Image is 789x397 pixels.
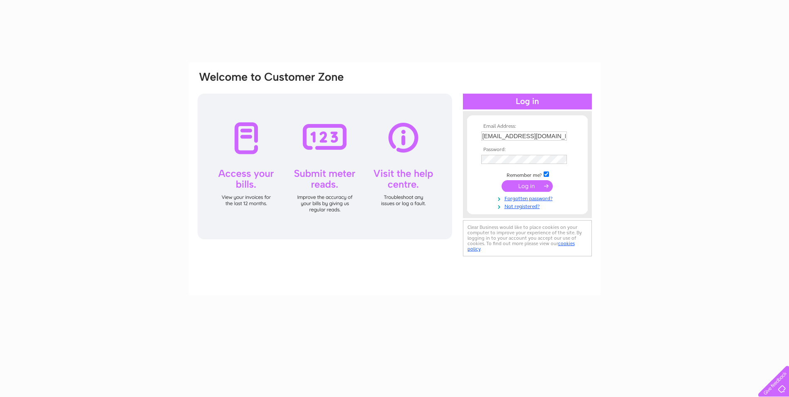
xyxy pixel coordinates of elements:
[481,202,576,210] a: Not registered?
[467,241,575,252] a: cookies policy
[481,194,576,202] a: Forgotten password?
[479,170,576,179] td: Remember me?
[479,124,576,129] th: Email Address:
[463,220,592,256] div: Clear Business would like to place cookies on your computer to improve your experience of the sit...
[502,180,553,192] input: Submit
[479,147,576,153] th: Password:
